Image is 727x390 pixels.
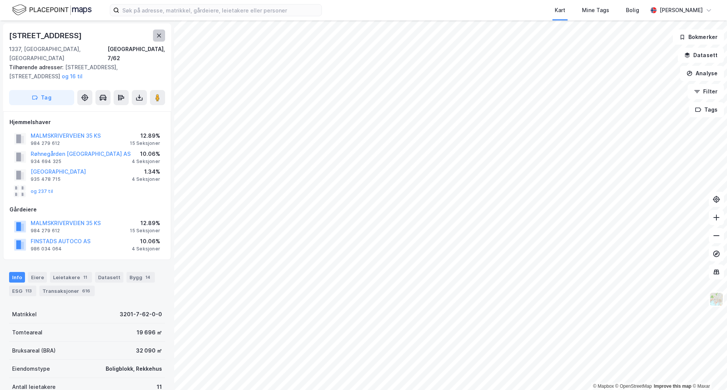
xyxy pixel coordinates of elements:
div: 11 [81,273,89,281]
div: 19 696 ㎡ [137,328,162,337]
input: Søk på adresse, matrikkel, gårdeiere, leietakere eller personer [119,5,321,16]
div: Info [9,272,25,283]
div: Leietakere [50,272,92,283]
div: [GEOGRAPHIC_DATA], 7/62 [108,45,165,63]
div: 12.89% [130,219,160,228]
a: Improve this map [654,384,691,389]
img: logo.f888ab2527a4732fd821a326f86c7f29.svg [12,3,92,17]
div: 10.06% [132,149,160,158]
button: Tags [689,102,724,117]
div: 12.89% [130,131,160,140]
span: Tilhørende adresser: [9,64,65,70]
button: Bokmerker [673,30,724,45]
div: 10.06% [132,237,160,246]
div: 1.34% [132,167,160,176]
div: Bolig [626,6,639,15]
div: Kontrollprogram for chat [689,354,727,390]
button: Tag [9,90,74,105]
div: Eiendomstype [12,364,50,373]
div: Hjemmelshaver [9,118,165,127]
div: Kart [555,6,565,15]
button: Analyse [680,66,724,81]
div: 4 Seksjoner [132,176,160,182]
div: Bygg [126,272,155,283]
button: Datasett [678,48,724,63]
div: 984 279 612 [31,228,60,234]
div: [PERSON_NAME] [660,6,703,15]
div: 616 [81,287,92,295]
div: 934 694 325 [31,158,61,165]
div: ESG [9,286,36,296]
button: Filter [688,84,724,99]
div: 15 Seksjoner [130,228,160,234]
div: 15 Seksjoner [130,140,160,146]
a: OpenStreetMap [615,384,652,389]
div: Gårdeiere [9,205,165,214]
img: Z [709,292,724,306]
div: Transaksjoner [39,286,95,296]
div: 113 [24,287,33,295]
a: Mapbox [593,384,614,389]
div: Matrikkel [12,310,37,319]
div: 1337, [GEOGRAPHIC_DATA], [GEOGRAPHIC_DATA] [9,45,108,63]
div: 4 Seksjoner [132,246,160,252]
div: Mine Tags [582,6,609,15]
div: 14 [144,273,152,281]
div: Eiere [28,272,47,283]
div: 32 090 ㎡ [136,346,162,355]
div: Boligblokk, Rekkehus [106,364,162,373]
div: [STREET_ADDRESS], [STREET_ADDRESS] [9,63,159,81]
div: 4 Seksjoner [132,158,160,165]
iframe: Chat Widget [689,354,727,390]
div: [STREET_ADDRESS] [9,30,83,42]
div: Tomteareal [12,328,42,337]
div: 935 478 715 [31,176,61,182]
div: 3201-7-62-0-0 [120,310,162,319]
div: 984 279 612 [31,140,60,146]
div: Datasett [95,272,123,283]
div: 986 034 064 [31,246,62,252]
div: Bruksareal (BRA) [12,346,56,355]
